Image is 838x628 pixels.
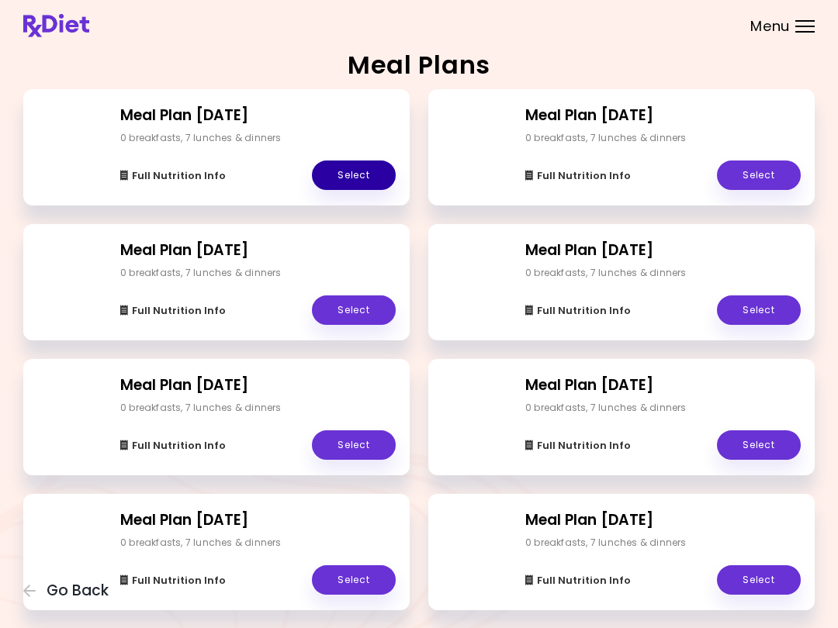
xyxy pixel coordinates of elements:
[120,571,226,590] button: Full Nutrition Info - Meal Plan 7/18/2025
[23,582,116,599] button: Go Back
[312,295,396,325] a: Select - Meal Plan 8/22/2025
[525,436,631,455] button: Full Nutrition Info - Meal Plan 7/28/2025
[525,401,687,415] div: 0 breakfasts , 7 lunches & dinners
[132,305,226,317] span: Full Nutrition Info
[47,582,109,599] span: Go Back
[525,105,801,127] h2: Meal Plan [DATE]
[120,509,396,532] h2: Meal Plan [DATE]
[312,430,396,460] a: Select - Meal Plan 8/6/2025
[525,266,687,280] div: 0 breakfasts , 7 lunches & dinners
[120,536,282,550] div: 0 breakfasts , 7 lunches & dinners
[525,131,687,145] div: 0 breakfasts , 7 lunches & dinners
[120,374,396,397] h2: Meal Plan [DATE]
[132,170,226,182] span: Full Nutrition Info
[717,565,801,595] a: Select - Meal Plan 7/8/2025
[525,374,801,397] h2: Meal Plan [DATE]
[120,302,226,320] button: Full Nutrition Info - Meal Plan 8/22/2025
[120,436,226,455] button: Full Nutrition Info - Meal Plan 8/6/2025
[750,19,790,33] span: Menu
[525,302,631,320] button: Full Nutrition Info - Meal Plan 8/14/2025
[23,14,89,37] img: RxDiet
[120,105,396,127] h2: Meal Plan [DATE]
[525,240,801,262] h2: Meal Plan [DATE]
[525,167,631,185] button: Full Nutrition Info - Meal Plan 8/29/2025
[120,167,226,185] button: Full Nutrition Info - Meal Plan 9/6/2025
[717,430,801,460] a: Select - Meal Plan 7/28/2025
[717,160,801,190] a: Select - Meal Plan 8/29/2025
[717,295,801,325] a: Select - Meal Plan 8/14/2025
[537,440,631,452] span: Full Nutrition Info
[132,440,226,452] span: Full Nutrition Info
[348,53,490,78] h2: Meal Plans
[132,575,226,587] span: Full Nutrition Info
[537,575,631,587] span: Full Nutrition Info
[120,401,282,415] div: 0 breakfasts , 7 lunches & dinners
[525,571,631,590] button: Full Nutrition Info - Meal Plan 7/8/2025
[537,170,631,182] span: Full Nutrition Info
[525,536,687,550] div: 0 breakfasts , 7 lunches & dinners
[120,131,282,145] div: 0 breakfasts , 7 lunches & dinners
[537,305,631,317] span: Full Nutrition Info
[312,565,396,595] a: Select - Meal Plan 7/18/2025
[120,266,282,280] div: 0 breakfasts , 7 lunches & dinners
[312,160,396,190] a: Select - Meal Plan 9/6/2025
[120,240,396,262] h2: Meal Plan [DATE]
[525,509,801,532] h2: Meal Plan [DATE]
